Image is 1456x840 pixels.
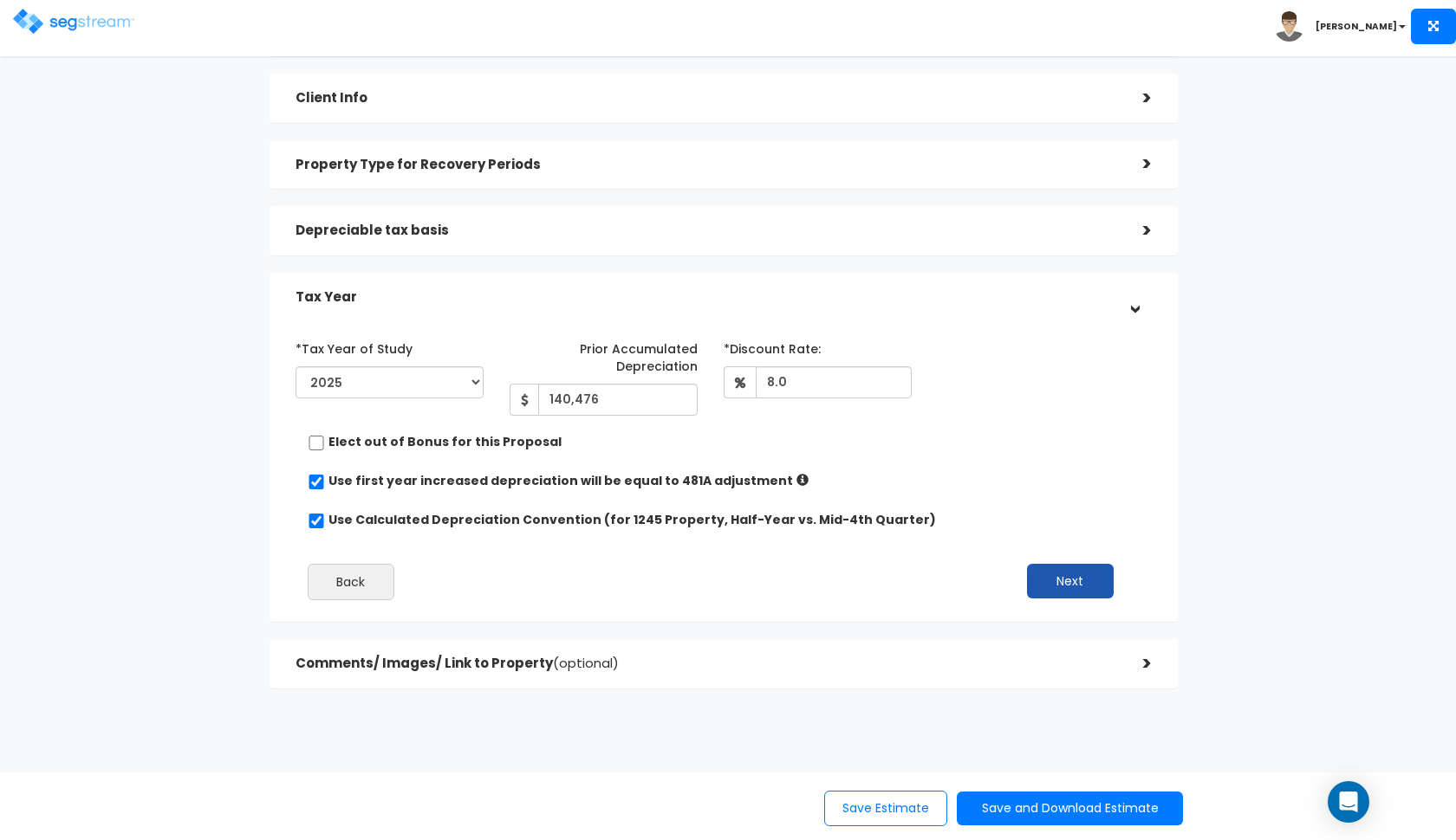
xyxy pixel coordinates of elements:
div: > [1117,217,1152,244]
label: Prior Accumulated Depreciation [510,334,698,375]
div: Open Intercom Messenger [1328,781,1369,823]
label: *Discount Rate: [724,334,821,358]
span: (optional) [553,654,619,672]
div: > [1121,280,1147,314]
button: Back [308,564,394,600]
div: > [1117,151,1152,178]
label: *Tax Year of Study [296,334,413,358]
h5: Comments/ Images/ Link to Property [296,656,1117,671]
label: Use first year increased depreciation will be equal to 481A adjustment [328,472,793,489]
h5: Depreciable tax basis [296,223,1117,238]
img: avatar.png [1274,11,1304,42]
button: Save and Download Estimate [957,792,1183,825]
label: Elect out of Bonus for this Proposal [328,433,562,450]
div: > [1117,650,1152,677]
button: Next [1027,564,1114,598]
div: > [1117,85,1152,112]
i: If checked: Increased depreciation = Aggregated Post-Study (up to Tax Year) – Prior Accumulated D... [796,474,809,486]
img: logo.png [13,9,134,34]
h5: Client Info [296,91,1117,106]
h5: Property Type for Recovery Periods [296,158,1117,172]
b: [PERSON_NAME] [1316,20,1397,33]
h5: Tax Year [296,290,1117,305]
button: Save Estimate [824,791,947,826]
label: Use Calculated Depreciation Convention (for 1245 Property, Half-Year vs. Mid-4th Quarter) [328,511,936,528]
